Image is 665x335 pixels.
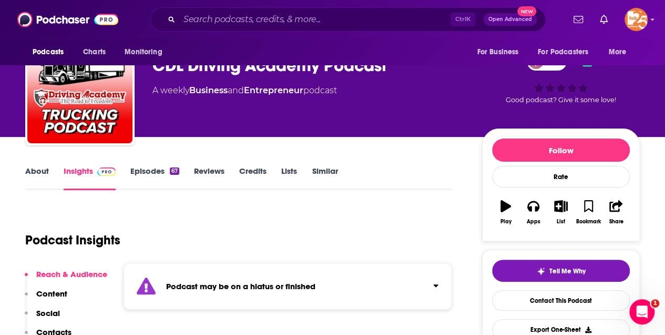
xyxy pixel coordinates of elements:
button: open menu [601,42,640,62]
img: Podchaser - Follow, Share and Rate Podcasts [17,9,118,29]
div: Rate [492,166,630,188]
input: Search podcasts, credits, & more... [179,11,451,28]
h1: Podcast Insights [25,232,120,248]
span: Logged in as kerrifulks [625,8,648,31]
a: Entrepreneur [244,85,303,95]
a: Similar [312,166,337,190]
p: Social [36,308,60,318]
a: Episodes67 [130,166,179,190]
a: Show notifications dropdown [596,11,612,28]
button: Play [492,193,519,231]
div: Bookmark [576,219,601,225]
iframe: Intercom live chat [629,299,654,324]
span: Open Advanced [488,17,532,22]
span: 1 [651,299,659,308]
div: 40Good podcast? Give it some love! [482,45,640,111]
button: Reach & Audience [25,269,107,289]
span: For Podcasters [538,45,588,60]
img: User Profile [625,8,648,31]
button: open menu [531,42,603,62]
a: Lists [281,166,297,190]
p: Content [36,289,67,299]
span: Podcasts [33,45,64,60]
button: Share [602,193,630,231]
img: tell me why sparkle [537,267,545,275]
button: Social [25,308,60,328]
button: tell me why sparkleTell Me Why [492,260,630,282]
button: List [547,193,575,231]
button: open menu [25,42,77,62]
div: Play [500,219,511,225]
a: Contact This Podcast [492,290,630,311]
span: and [228,85,244,95]
a: Business [189,85,228,95]
div: 67 [170,168,179,175]
div: List [557,219,565,225]
span: Ctrl K [451,13,475,26]
button: Show profile menu [625,8,648,31]
a: Charts [76,42,112,62]
button: Content [25,289,67,308]
a: About [25,166,49,190]
div: Apps [527,219,540,225]
section: Click to expand status details [124,263,452,310]
span: Good podcast? Give it some love! [506,96,616,104]
strong: Podcast may be on a hiatus or finished [166,281,315,291]
div: A weekly podcast [152,84,337,97]
button: open menu [117,42,176,62]
a: InsightsPodchaser Pro [64,166,116,190]
div: Share [609,219,623,225]
span: More [609,45,627,60]
a: Reviews [194,166,224,190]
a: Show notifications dropdown [569,11,587,28]
p: Reach & Audience [36,269,107,279]
button: Open AdvancedNew [484,13,537,26]
span: Tell Me Why [549,267,586,275]
div: Search podcasts, credits, & more... [150,7,546,32]
span: For Business [477,45,518,60]
a: Credits [239,166,267,190]
button: Follow [492,139,630,162]
img: Podchaser Pro [97,168,116,176]
img: CDL Driving Academy Podcast [27,38,132,143]
span: New [517,6,536,16]
span: Charts [83,45,106,60]
span: Monitoring [125,45,162,60]
button: Apps [519,193,547,231]
button: open menu [469,42,531,62]
button: Bookmark [575,193,602,231]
